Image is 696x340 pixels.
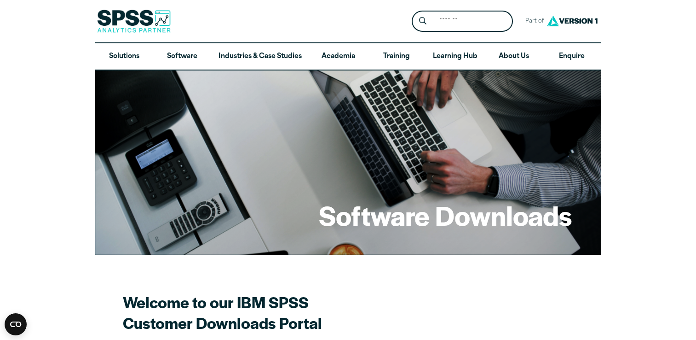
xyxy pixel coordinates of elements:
[211,43,309,70] a: Industries & Case Studies
[97,10,171,33] img: SPSS Analytics Partner
[426,43,485,70] a: Learning Hub
[520,15,545,28] span: Part of
[309,43,367,70] a: Academia
[367,43,425,70] a: Training
[414,13,431,30] button: Search magnifying glass icon
[543,43,601,70] a: Enquire
[485,43,543,70] a: About Us
[5,313,27,335] button: Open CMP widget
[412,11,513,32] form: Site Header Search Form
[95,43,153,70] a: Solutions
[545,12,600,29] img: Version1 Logo
[123,292,445,333] h2: Welcome to our IBM SPSS Customer Downloads Portal
[95,43,601,70] nav: Desktop version of site main menu
[319,197,572,233] h1: Software Downloads
[153,43,211,70] a: Software
[419,17,426,25] svg: Search magnifying glass icon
